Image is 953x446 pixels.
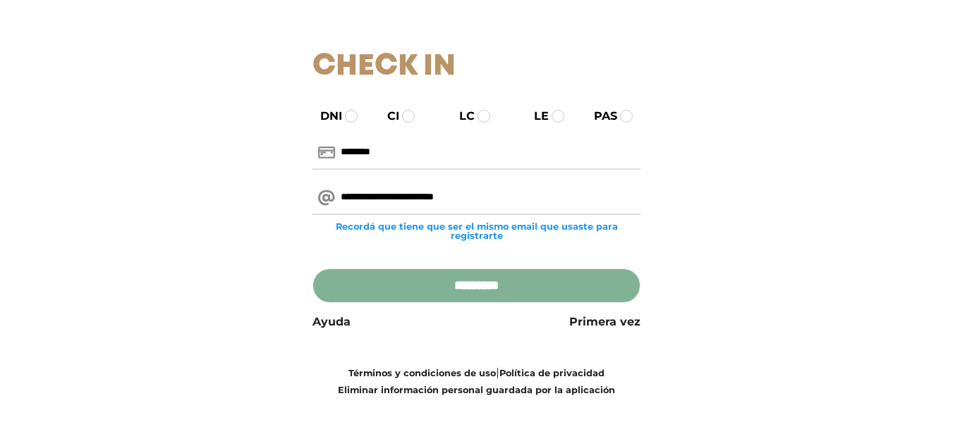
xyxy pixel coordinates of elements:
label: LE [521,108,549,125]
a: Eliminar información personal guardada por la aplicación [338,385,615,395]
a: Ayuda [312,314,351,330]
a: Política de privacidad [499,368,605,378]
label: CI [375,108,399,125]
a: Términos y condiciones de uso [348,368,496,378]
div: | [302,364,651,398]
small: Recordá que tiene que ser el mismo email que usaste para registrarte [312,222,641,240]
a: Primera vez [569,314,641,330]
label: DNI [308,108,342,125]
h1: Check In [312,49,641,85]
label: LC [447,108,475,125]
label: PAS [581,108,617,125]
